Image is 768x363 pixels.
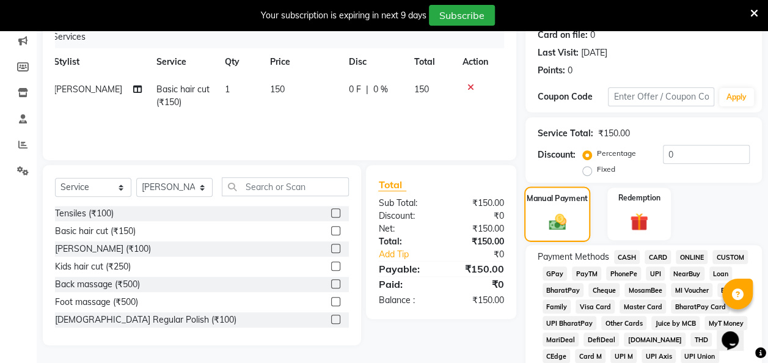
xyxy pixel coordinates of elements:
[576,299,615,313] span: Visa Card
[538,64,565,77] div: Points:
[538,46,579,59] div: Last Visit:
[222,177,349,196] input: Search or Scan
[681,349,719,363] span: UPI Union
[55,278,140,291] div: Back massage (₹500)
[646,266,665,280] span: UPI
[543,299,571,313] span: Family
[156,84,210,108] span: Basic hair cut (₹150)
[543,211,571,232] img: _cash.svg
[55,296,138,309] div: Foot massage (₹500)
[624,332,686,346] span: [DOMAIN_NAME]
[676,250,708,264] span: ONLINE
[543,332,579,346] span: MariDeal
[598,127,630,140] div: ₹150.00
[453,248,513,261] div: ₹0
[717,314,756,351] iframe: chat widget
[407,48,455,76] th: Total
[597,164,615,175] label: Fixed
[441,197,513,210] div: ₹150.00
[441,262,513,276] div: ₹150.00
[538,90,609,103] div: Coupon Code
[581,46,607,59] div: [DATE]
[588,283,620,297] span: Cheque
[373,83,387,96] span: 0 %
[543,283,584,297] span: BharatPay
[341,48,406,76] th: Disc
[538,251,609,263] span: Payment Methods
[369,197,441,210] div: Sub Total:
[543,266,568,280] span: GPay
[369,294,441,307] div: Balance :
[608,87,714,106] input: Enter Offer / Coupon Code
[455,48,496,76] th: Action
[614,250,640,264] span: CASH
[46,48,149,76] th: Stylist
[348,83,360,96] span: 0 F
[538,29,588,42] div: Card on file:
[55,243,151,255] div: [PERSON_NAME] (₹100)
[704,316,747,330] span: MyT Money
[690,332,712,346] span: THD
[642,349,676,363] span: UPI Axis
[225,84,230,95] span: 1
[538,127,593,140] div: Service Total:
[429,5,495,26] button: Subscribe
[149,48,218,76] th: Service
[270,84,285,95] span: 150
[671,299,730,313] span: BharatPay Card
[568,64,572,77] div: 0
[620,299,666,313] span: Master Card
[543,316,597,330] span: UPI BharatPay
[575,349,605,363] span: Card M
[369,210,441,222] div: Discount:
[610,349,637,363] span: UPI M
[597,148,636,159] label: Percentage
[527,193,588,204] label: Manual Payment
[55,225,136,238] div: Basic hair cut (₹150)
[369,248,453,261] a: Add Tip
[624,283,666,297] span: MosamBee
[590,29,595,42] div: 0
[54,84,122,95] span: [PERSON_NAME]
[624,211,654,233] img: _gift.svg
[441,294,513,307] div: ₹150.00
[441,222,513,235] div: ₹150.00
[55,207,114,220] div: Tensiles (₹100)
[606,266,641,280] span: PhonePe
[263,48,342,76] th: Price
[618,193,660,204] label: Redemption
[369,222,441,235] div: Net:
[369,235,441,248] div: Total:
[261,9,426,22] div: Your subscription is expiring in next 9 days
[48,26,505,48] div: Services
[441,277,513,291] div: ₹0
[538,148,576,161] div: Discount:
[218,48,263,76] th: Qty
[572,266,601,280] span: PayTM
[441,235,513,248] div: ₹150.00
[369,262,441,276] div: Payable:
[645,250,671,264] span: CARD
[671,283,712,297] span: MI Voucher
[55,260,131,273] div: Kids hair cut (₹250)
[543,349,571,363] span: CEdge
[670,266,704,280] span: NearBuy
[601,316,646,330] span: Other Cards
[717,283,741,297] span: Bank
[414,84,429,95] span: 150
[719,88,754,106] button: Apply
[441,210,513,222] div: ₹0
[583,332,619,346] span: DefiDeal
[55,313,236,326] div: [DEMOGRAPHIC_DATA] Regular Polish (₹100)
[712,250,748,264] span: CUSTOM
[369,277,441,291] div: Paid:
[378,178,406,191] span: Total
[651,316,700,330] span: Juice by MCB
[365,83,368,96] span: |
[709,266,733,280] span: Loan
